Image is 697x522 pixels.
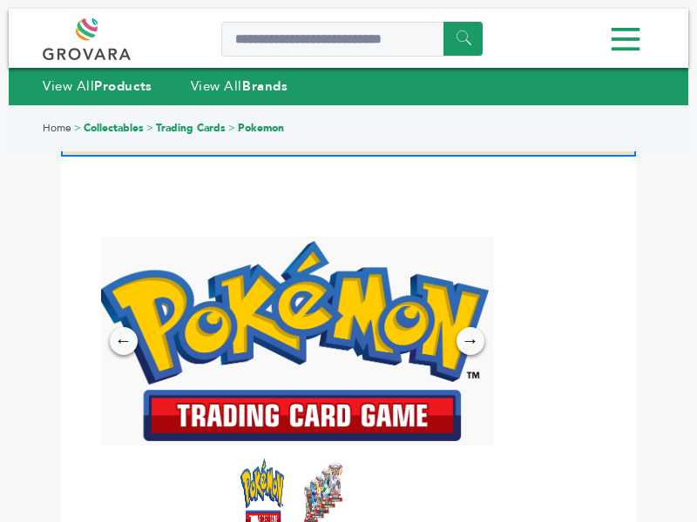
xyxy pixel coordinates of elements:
span: > [146,121,153,135]
div: ← [110,327,138,355]
a: Trading Cards [156,121,226,135]
span: > [228,121,235,135]
strong: Products [94,77,152,95]
a: Pokemon [238,121,284,135]
a: Collectables [84,121,144,135]
a: View AllProducts [43,77,152,95]
strong: Brands [242,77,288,95]
div: Menu [43,20,654,59]
a: View AllBrands [191,77,288,95]
img: *Only for US Grocery Stores* Pokemon TCG 10 Card Booster Pack – Newest Release (Case of 144 Packs... [97,241,489,441]
input: Search a product or brand... [221,22,483,57]
a: Home [43,121,71,135]
span: > [74,121,81,135]
div: → [457,327,484,355]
